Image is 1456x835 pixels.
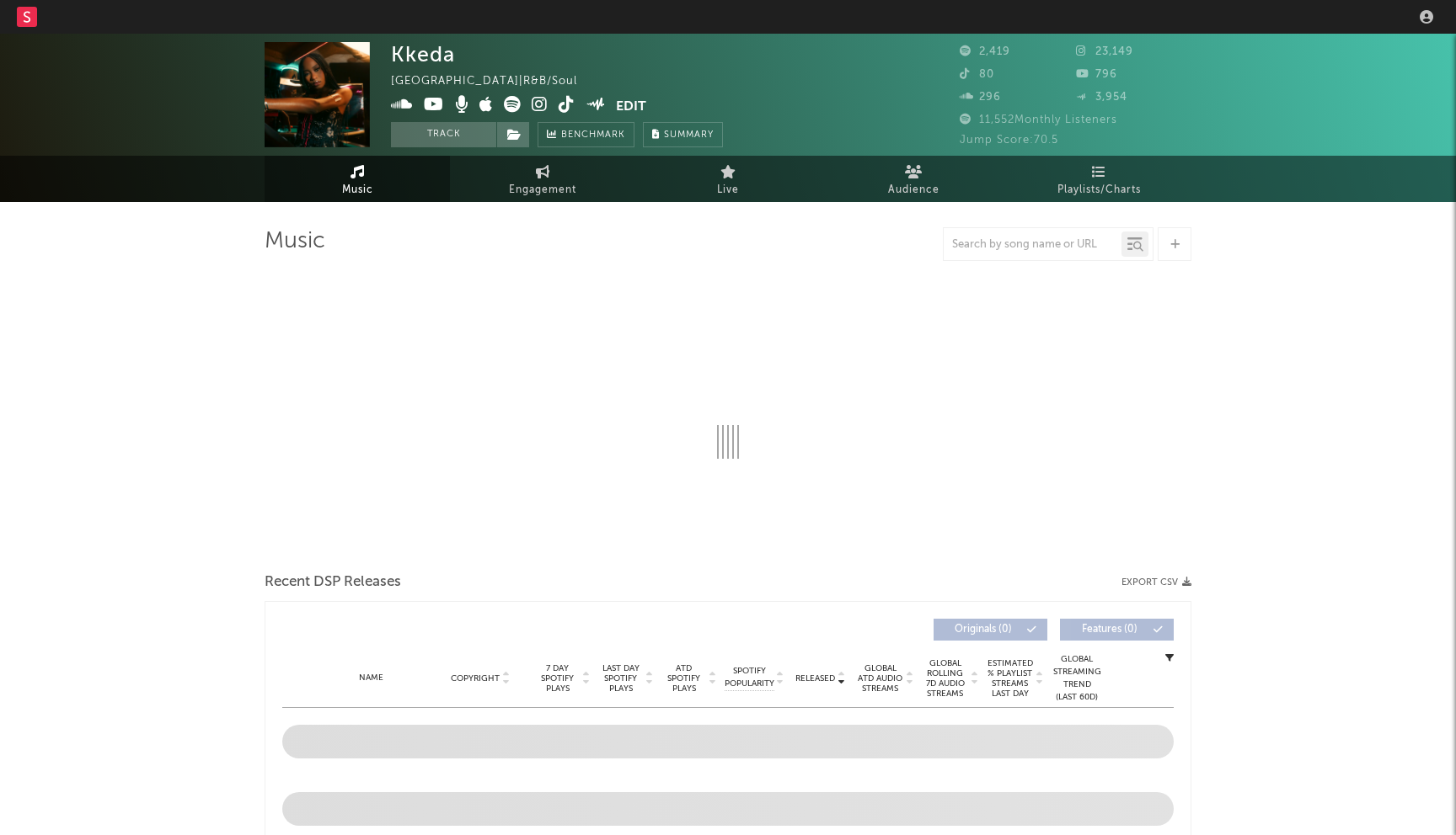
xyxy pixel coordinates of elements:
[391,42,455,66] div: Kkeda
[509,180,576,200] span: Engagement
[821,156,1006,202] a: Audience
[795,673,835,683] span: Released
[664,130,714,140] span: Summary
[391,122,496,147] button: Track
[717,180,739,200] span: Live
[944,238,1121,252] input: Search by song name or URL
[450,156,635,202] a: Engagement
[725,665,774,690] span: Spotify Popularity
[945,625,1022,635] span: Originals ( 0 )
[635,156,821,202] a: Live
[643,122,723,147] button: Summary
[535,663,580,694] span: 7 Day Spotify Plays
[960,114,1117,125] span: 11,552 Monthly Listeners
[960,69,994,80] span: 80
[1071,625,1148,635] span: Features ( 0 )
[1052,653,1102,704] div: Global Streaming Trend (Last 60D)
[1060,619,1174,641] button: Features(0)
[1076,69,1117,80] span: 796
[960,92,1001,103] span: 296
[538,122,634,147] a: Benchmark
[391,72,597,92] div: [GEOGRAPHIC_DATA] | R&B/Soul
[451,673,500,683] span: Copyright
[1076,92,1127,103] span: 3,954
[1121,577,1191,588] button: Export CSV
[934,619,1047,641] button: Originals(0)
[922,658,968,699] span: Global Rolling 7D Audio Streams
[661,663,706,694] span: ATD Spotify Plays
[265,572,401,593] span: Recent DSP Releases
[1076,46,1133,57] span: 23,149
[987,658,1033,699] span: Estimated % Playlist Streams Last Day
[960,135,1058,146] span: Jump Score: 70.5
[1006,156,1191,202] a: Playlists/Charts
[316,672,426,684] div: Name
[561,125,625,146] span: Benchmark
[342,180,373,200] span: Music
[1057,180,1141,200] span: Playlists/Charts
[857,663,903,694] span: Global ATD Audio Streams
[888,180,939,200] span: Audience
[616,96,646,117] button: Edit
[265,156,450,202] a: Music
[960,46,1010,57] span: 2,419
[598,663,643,694] span: Last Day Spotify Plays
